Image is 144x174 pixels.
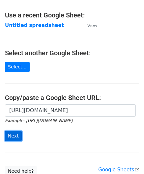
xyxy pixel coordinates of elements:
[98,167,139,173] a: Google Sheets
[5,22,64,28] a: Untitled spreadsheet
[5,62,30,72] a: Select...
[5,49,139,57] h4: Select another Google Sheet:
[5,104,136,117] input: Paste your Google Sheet URL here
[111,142,144,174] iframe: Chat Widget
[5,131,22,141] input: Next
[5,118,72,123] small: Example: [URL][DOMAIN_NAME]
[81,22,97,28] a: View
[5,11,139,19] h4: Use a recent Google Sheet:
[87,23,97,28] small: View
[5,94,139,102] h4: Copy/paste a Google Sheet URL:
